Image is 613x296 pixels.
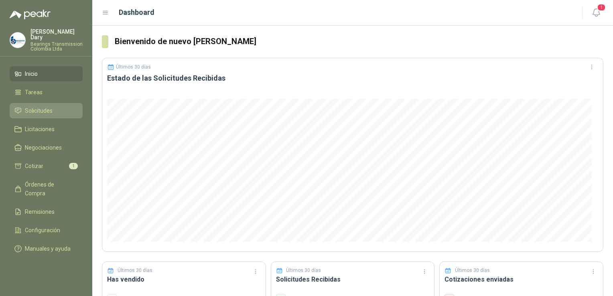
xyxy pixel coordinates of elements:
p: Últimos 30 días [118,267,152,274]
h3: Bienvenido de nuevo [PERSON_NAME] [115,35,603,48]
span: Manuales y ayuda [25,244,71,253]
h3: Cotizaciones enviadas [445,274,598,284]
p: Últimos 30 días [116,64,151,70]
h3: Estado de las Solicitudes Recibidas [107,73,598,83]
span: Negociaciones [25,143,62,152]
span: Cotizar [25,162,43,170]
a: Licitaciones [10,122,83,137]
span: 1 [69,163,78,169]
a: Cotizar1 [10,158,83,174]
a: Remisiones [10,204,83,219]
button: 1 [589,6,603,20]
h3: Has vendido [107,274,261,284]
a: Tareas [10,85,83,100]
span: Solicitudes [25,106,53,115]
img: Logo peakr [10,10,51,19]
p: Bearings Transmission Colombia Ltda [30,42,83,51]
a: Inicio [10,66,83,81]
a: Negociaciones [10,140,83,155]
p: Últimos 30 días [286,267,321,274]
span: Configuración [25,226,60,235]
span: Tareas [25,88,43,97]
a: Manuales y ayuda [10,241,83,256]
a: Órdenes de Compra [10,177,83,201]
h1: Dashboard [119,7,154,18]
p: Últimos 30 días [455,267,490,274]
span: 1 [597,4,606,11]
span: Órdenes de Compra [25,180,75,198]
span: Inicio [25,69,38,78]
a: Configuración [10,223,83,238]
span: Remisiones [25,207,55,216]
p: [PERSON_NAME] Dary [30,29,83,40]
img: Company Logo [10,32,25,48]
a: Solicitudes [10,103,83,118]
span: Licitaciones [25,125,55,134]
h3: Solicitudes Recibidas [276,274,430,284]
